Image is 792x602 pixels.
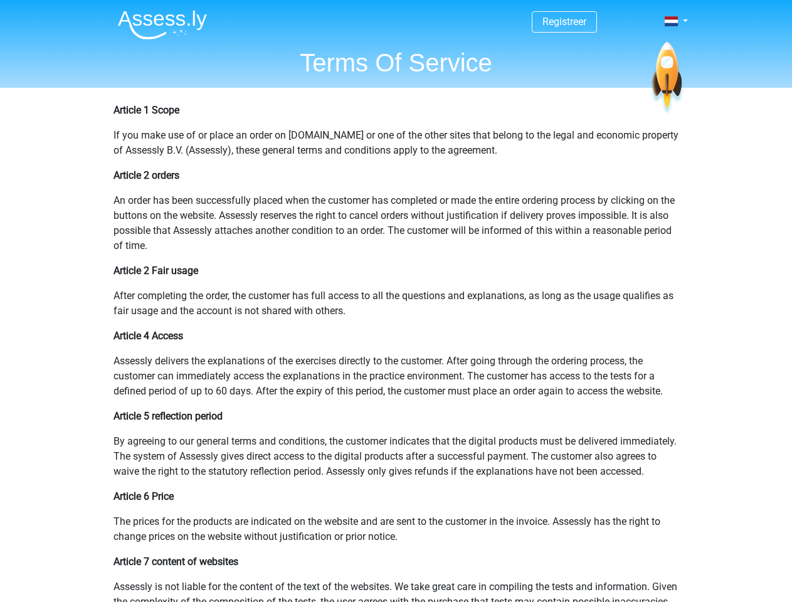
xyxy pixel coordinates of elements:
p: The prices for the products are indicated on the website and are sent to the customer in the invo... [114,514,679,544]
h1: Terms Of Service [108,48,685,78]
a: Registreer [542,16,586,28]
p: If you make use of or place an order on [DOMAIN_NAME] or one of the other sites that belong to th... [114,128,679,158]
b: Article 2 orders [114,169,179,181]
p: Assessly delivers the explanations of the exercises directly to the customer. After going through... [114,354,679,399]
b: Article 4 Access [114,330,183,342]
img: spaceship.7d73109d6933.svg [650,42,684,115]
b: Article 2 Fair usage [114,265,198,277]
p: By agreeing to our general terms and conditions, the customer indicates that the digital products... [114,434,679,479]
p: After completing the order, the customer has full access to all the questions and explanations, a... [114,288,679,319]
img: Assessly [118,10,207,40]
b: Article 6 Price [114,490,174,502]
p: An order has been successfully placed when the customer has completed or made the entire ordering... [114,193,679,253]
b: Article 1 Scope [114,104,179,116]
b: Article 7 content of websites [114,556,238,568]
b: Article 5 reflection period [114,410,223,422]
